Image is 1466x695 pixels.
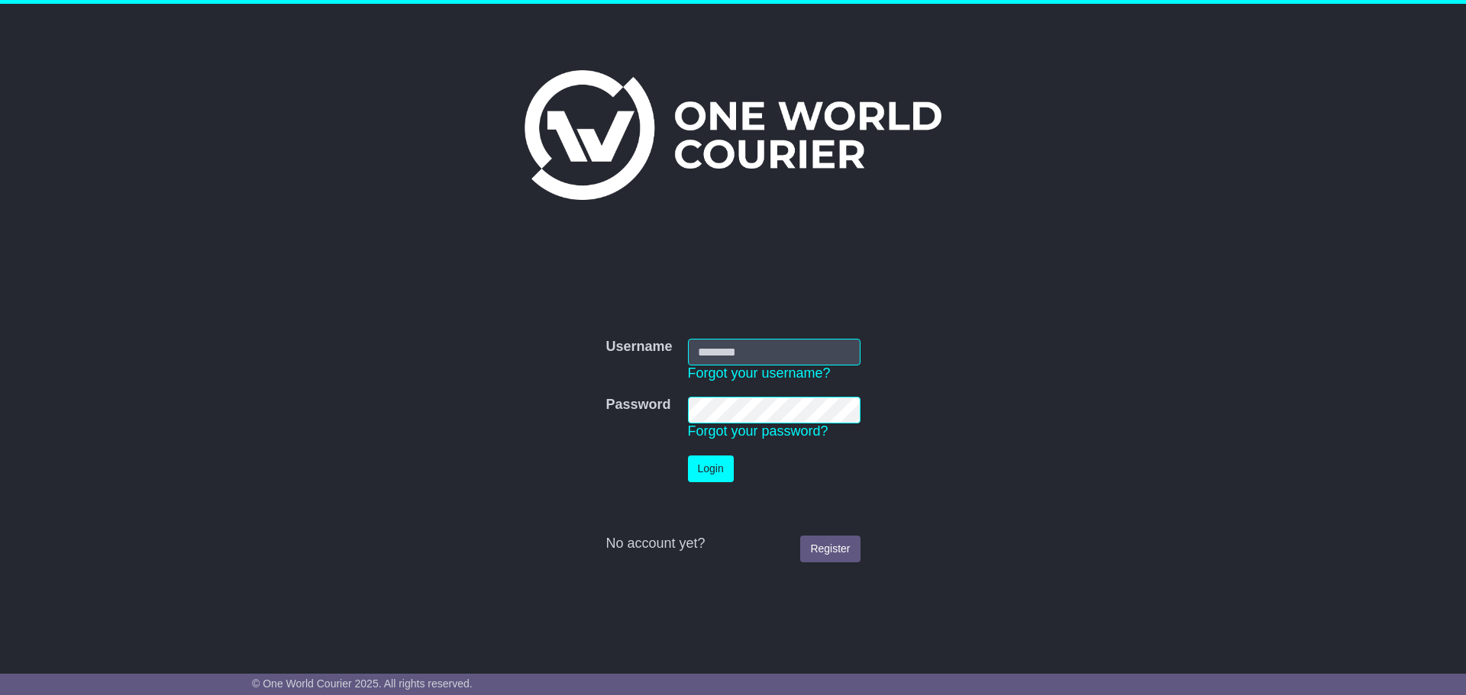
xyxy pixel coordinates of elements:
img: One World [525,70,941,200]
label: Username [605,339,672,356]
a: Register [800,536,860,562]
div: No account yet? [605,536,860,552]
a: Forgot your password? [688,423,828,439]
button: Login [688,455,734,482]
span: © One World Courier 2025. All rights reserved. [252,677,473,690]
a: Forgot your username? [688,365,831,381]
label: Password [605,397,670,413]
